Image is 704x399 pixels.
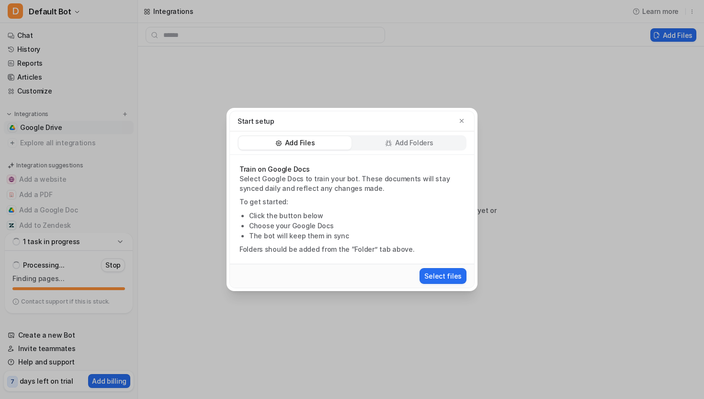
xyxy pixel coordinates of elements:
button: Select files [420,268,466,284]
p: Select Google Docs to train your bot. These documents will stay synced daily and reflect any chan... [239,174,465,193]
li: Choose your Google Docs [249,221,465,231]
li: The bot will keep them in sync [249,231,465,241]
p: To get started: [239,197,465,207]
p: Add Folders [395,138,433,148]
p: Train on Google Docs [239,164,465,174]
p: Start setup [238,116,274,126]
p: Add Files [285,138,315,148]
p: Folders should be added from the “Folder” tab above. [239,245,465,254]
li: Click the button below [249,211,465,221]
